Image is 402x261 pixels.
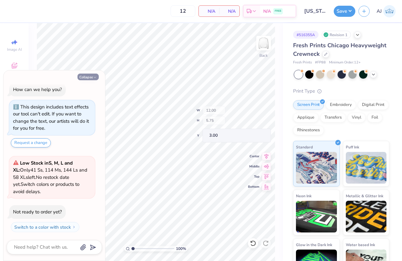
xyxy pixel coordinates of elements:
[296,241,332,248] span: Glow in the Dark Ink
[223,8,236,15] span: N/A
[72,225,76,229] img: Switch to a color with stock
[176,246,186,251] span: 100 %
[248,174,259,179] span: Top
[77,74,99,80] button: Collapse
[275,9,281,13] span: FREE
[367,113,382,122] div: Foil
[296,192,312,199] span: Neon Ink
[11,222,79,232] button: Switch to a color with stock
[358,100,389,110] div: Digital Print
[296,201,337,232] img: Neon Ink
[293,42,386,58] span: Fresh Prints Chicago Heavyweight Crewneck
[7,47,22,52] span: Image AI
[348,113,365,122] div: Vinyl
[346,201,387,232] img: Metallic & Glitter Ink
[13,174,69,188] span: No restock date yet.
[346,144,359,150] span: Puff Ink
[257,37,270,49] img: Back
[13,86,62,93] div: How can we help you?
[346,192,383,199] span: Metallic & Glitter Ink
[13,160,87,195] span: Only 41 Ss, 114 Ms, 144 Ls and 58 XLs left. Switch colors or products to avoid delays.
[13,209,62,215] div: Not ready to order yet?
[13,104,89,132] div: This design includes text effects our tool can't edit. If you want to change the text, our artist...
[293,31,318,39] div: # 516355A
[248,164,259,169] span: Middle
[259,53,268,58] div: Back
[296,144,313,150] span: Standard
[383,5,396,17] img: Armiel John Calzada
[293,126,324,135] div: Rhinestones
[299,5,331,17] input: Untitled Design
[11,138,51,147] button: Request a change
[248,154,259,159] span: Center
[322,31,351,39] div: Revision 1
[293,113,318,122] div: Applique
[320,113,346,122] div: Transfers
[346,241,375,248] span: Water based Ink
[293,60,312,65] span: Fresh Prints
[296,152,337,184] img: Standard
[13,160,73,173] strong: Low Stock in S, M, L and XL :
[346,152,387,184] img: Puff Ink
[293,100,324,110] div: Screen Print
[171,5,195,17] input: – –
[329,60,361,65] span: Minimum Order: 12 +
[263,8,271,15] span: N/A
[377,8,382,15] span: AJ
[203,8,215,15] span: N/A
[334,6,355,17] button: Save
[326,100,356,110] div: Embroidery
[248,185,259,189] span: Bottom
[293,88,389,95] div: Print Type
[315,60,326,65] span: # FP88
[377,5,396,17] a: AJ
